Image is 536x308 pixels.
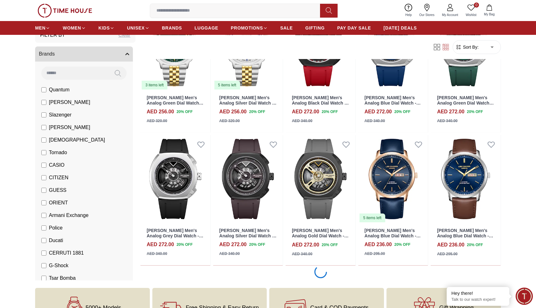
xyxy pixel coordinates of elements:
[41,276,46,281] input: Tsar Bomba
[35,25,45,31] span: MEN
[402,3,416,19] a: Help
[147,118,167,124] div: AED 320.00
[467,109,483,115] span: 20 % OFF
[231,25,263,31] span: PROMOTIONS
[437,228,493,244] a: [PERSON_NAME] Men's Analog Blue Dial Watch - LC08235.394
[35,22,50,34] a: MEN
[322,109,338,115] span: 20 % OFF
[365,228,421,244] a: [PERSON_NAME] Men's Analog Blue Dial Watch - LC08235.499
[140,135,210,223] img: Lee Cooper Men's Analog Grey Dial Watch - LC08245.361
[439,13,461,17] span: My Account
[417,13,437,17] span: Our Stores
[49,161,65,169] span: CASIO
[358,135,428,223] img: Lee Cooper Men's Analog Blue Dial Watch - LC08235.499
[292,228,349,244] a: [PERSON_NAME] Men's Analog Gold Dial Watch - LC08245.016
[41,238,46,243] input: Ducati
[127,22,149,34] a: UNISEX
[142,81,167,89] div: 3 items left
[384,25,417,31] span: [DATE] DEALS
[292,241,319,249] h4: AED 272.00
[337,22,371,34] a: PAY DAY SALE
[41,263,46,268] input: G-Shock
[147,251,167,257] div: AED 340.00
[213,135,283,223] img: Lee Cooper Men's Analog Silver Dial Watch - LC08245.062
[147,228,203,244] a: [PERSON_NAME] Men's Analog Grey Dial Watch - LC08245.361
[474,3,479,8] span: 0
[39,50,55,58] span: Brands
[49,224,63,232] span: Police
[147,241,174,248] h4: AED 272.00
[49,111,71,119] span: Slazenger
[451,290,505,296] div: Hey there!
[38,4,92,18] img: ...
[49,249,84,257] span: CERRUTI 1881
[41,150,46,155] input: Tornado
[437,251,457,257] div: AED 295.00
[41,163,46,168] input: CASIO
[63,25,81,31] span: WOMEN
[41,138,46,143] input: [DEMOGRAPHIC_DATA]
[49,149,67,156] span: Tornado
[176,109,192,115] span: 20 % OFF
[41,112,46,117] input: Slazenger
[481,12,497,17] span: My Bag
[384,22,417,34] a: [DATE] DEALS
[516,288,533,305] div: Chat Widget
[467,242,483,248] span: 20 % OFF
[365,108,392,116] h4: AED 272.00
[322,242,338,248] span: 20 % OFF
[305,25,325,31] span: GIFTING
[63,22,86,34] a: WOMEN
[280,22,293,34] a: SALE
[305,22,325,34] a: GIFTING
[437,108,464,116] h4: AED 272.00
[280,25,293,31] span: SALE
[480,3,498,18] button: My Bag
[337,25,371,31] span: PAY DAY SALE
[41,100,46,105] input: [PERSON_NAME]
[437,118,457,124] div: AED 340.00
[286,135,355,223] img: Lee Cooper Men's Analog Gold Dial Watch - LC08245.016
[41,175,46,180] input: CITIZEN
[49,99,90,106] span: [PERSON_NAME]
[147,95,203,111] a: [PERSON_NAME] Men's Analog Green Dial Watch - LC08255.270
[365,95,421,111] a: [PERSON_NAME] Men's Analog Blue Dial Watch - LC08245.399
[249,242,265,247] span: 20 % OFF
[231,22,268,34] a: PROMOTIONS
[403,13,414,17] span: Help
[41,188,46,193] input: GUESS
[127,25,145,31] span: UNISEX
[358,135,428,223] a: Lee Cooper Men's Analog Blue Dial Watch - LC08235.4995 items left
[214,81,240,89] div: 5 items left
[98,25,110,31] span: KIDS
[41,225,46,230] input: Police
[416,3,438,19] a: Our Stores
[49,86,70,94] span: Quantum
[98,22,114,34] a: KIDS
[195,25,218,31] span: LUGGAGE
[147,108,174,116] h4: AED 256.00
[195,22,218,34] a: LUGGAGE
[49,174,68,181] span: CITIZEN
[49,136,105,144] span: [DEMOGRAPHIC_DATA]
[249,109,265,115] span: 20 % OFF
[35,46,133,62] button: Brands
[431,135,501,223] img: Lee Cooper Men's Analog Blue Dial Watch - LC08235.394
[463,13,479,17] span: Wishlist
[292,108,319,116] h4: AED 272.00
[49,274,76,282] span: Tsar Bomba
[365,118,385,124] div: AED 340.00
[365,251,385,257] div: AED 295.00
[451,297,505,302] p: Talk to our watch expert!
[394,242,410,247] span: 20 % OFF
[455,44,479,50] button: Sort By:
[41,200,46,205] input: ORIENT
[176,242,192,247] span: 20 % OFF
[219,118,240,124] div: AED 320.00
[49,237,63,244] span: Ducati
[219,95,276,111] a: [PERSON_NAME] Men's Analog Silver Dial Watch - LC08255.230
[49,262,68,269] span: G-Shock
